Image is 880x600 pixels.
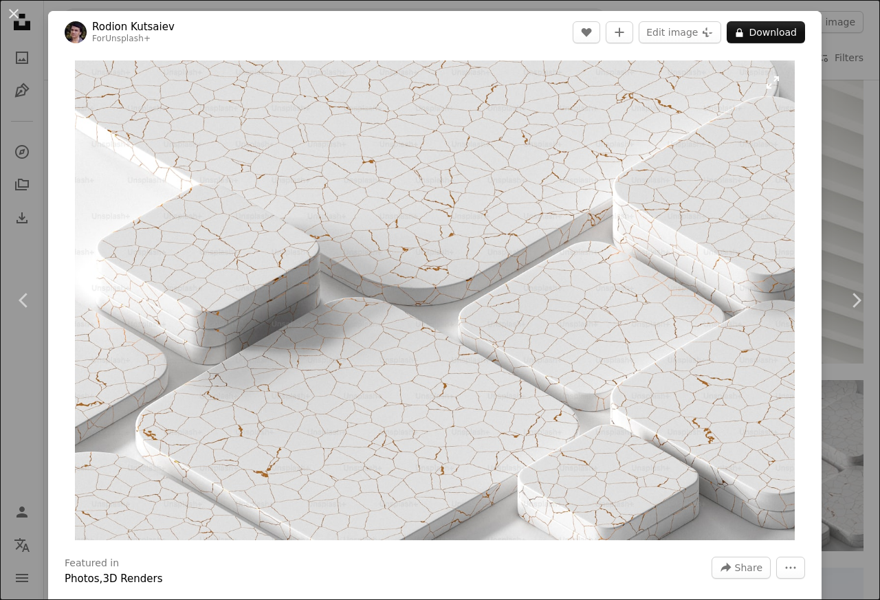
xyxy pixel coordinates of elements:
[639,21,721,43] button: Edit image
[65,573,100,585] a: Photos
[92,20,175,34] a: Rodion Kutsaiev
[102,573,162,585] a: 3D Renders
[832,234,880,366] a: Next
[573,21,600,43] button: Like
[65,557,119,570] h3: Featured in
[75,60,795,540] img: a group of white and gold tiles on a white surface
[75,60,795,540] button: Zoom in on this image
[776,557,805,579] button: More Actions
[92,34,175,45] div: For
[606,21,633,43] button: Add to Collection
[712,557,771,579] button: Share this image
[100,573,103,585] span: ,
[735,557,762,578] span: Share
[105,34,151,43] a: Unsplash+
[727,21,805,43] button: Download
[65,21,87,43] img: Go to Rodion Kutsaiev's profile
